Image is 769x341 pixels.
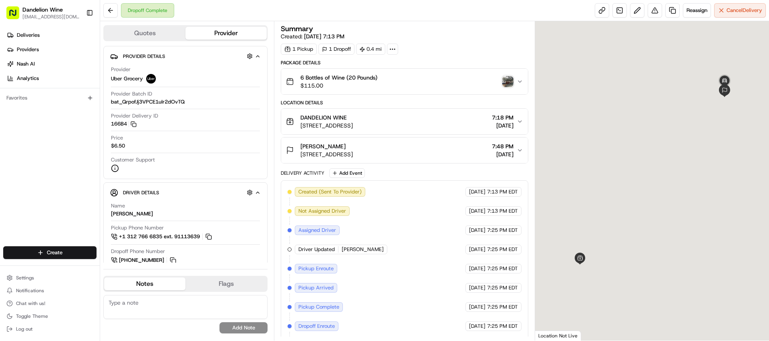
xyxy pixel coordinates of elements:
[110,186,261,199] button: Driver Details
[535,331,581,341] div: Location Not Live
[3,29,100,42] a: Deliveries
[146,74,156,84] img: uber-new-logo.jpeg
[298,188,362,195] span: Created (Sent To Provider)
[3,323,97,335] button: Log out
[17,60,35,68] span: Nash AI
[298,207,346,215] span: Not Assigned Driver
[469,303,485,311] span: [DATE]
[300,114,347,122] span: DANDELION WINE
[469,246,485,253] span: [DATE]
[3,58,100,70] a: Nash AI
[16,287,44,294] span: Notifications
[16,300,45,307] span: Chat with us!
[683,3,711,18] button: Reassign
[111,248,165,255] span: Dropoff Phone Number
[469,265,485,272] span: [DATE]
[469,227,485,234] span: [DATE]
[111,66,131,73] span: Provider
[492,114,513,122] span: 7:18 PM
[502,76,513,87] img: photo_proof_of_delivery image
[469,207,485,215] span: [DATE]
[469,284,485,291] span: [DATE]
[492,142,513,150] span: 7:48 PM
[47,249,62,256] span: Create
[3,43,100,56] a: Providers
[111,224,164,231] span: Pickup Phone Number
[300,142,346,150] span: [PERSON_NAME]
[300,150,353,158] span: [STREET_ADDRESS]
[104,277,185,290] button: Notes
[298,284,334,291] span: Pickup Arrived
[487,284,518,291] span: 7:25 PM EDT
[304,33,344,40] span: [DATE] 7:13 PM
[342,246,384,253] span: [PERSON_NAME]
[111,256,177,265] a: [PHONE_NUMBER]
[487,323,518,330] span: 7:25 PM EDT
[281,44,317,55] div: 1 Pickup
[281,109,527,134] button: DANDELION WINE[STREET_ADDRESS]7:18 PM[DATE]
[22,14,80,20] button: [EMAIL_ADDRESS][DOMAIN_NAME]
[111,202,125,209] span: Name
[111,90,152,98] span: Provider Batch ID
[17,75,39,82] span: Analytics
[281,25,313,32] h3: Summary
[123,53,165,60] span: Provider Details
[686,7,707,14] span: Reassign
[487,303,518,311] span: 7:25 PM EDT
[487,265,518,272] span: 7:25 PM EDT
[185,27,267,40] button: Provider
[111,134,123,142] span: Price
[300,82,377,90] span: $115.00
[111,156,155,164] span: Customer Support
[298,227,336,234] span: Assigned Driver
[281,170,324,176] div: Delivery Activity
[3,298,97,309] button: Chat with us!
[104,27,185,40] button: Quotes
[281,69,527,94] button: 6 Bottles of Wine (20 Pounds)$115.00photo_proof_of_delivery image
[111,112,158,120] span: Provider Delivery ID
[298,246,335,253] span: Driver Updated
[3,311,97,322] button: Toggle Theme
[111,232,213,241] a: +1 312 766 6835 ext. 91113639
[111,142,125,150] span: $6.50
[185,277,267,290] button: Flags
[3,285,97,296] button: Notifications
[281,138,527,163] button: [PERSON_NAME][STREET_ADDRESS]7:48 PM[DATE]
[111,98,185,106] span: bat_QrpofJj3VPCE1uIr2dOvTQ
[111,75,143,82] span: Uber Grocery
[119,257,164,264] span: [PHONE_NUMBER]
[3,272,97,283] button: Settings
[119,233,200,240] span: +1 312 766 6835 ext. 91113639
[22,6,63,14] button: Dandelion Wine
[16,275,34,281] span: Settings
[714,3,766,18] button: CancelDelivery
[329,168,365,178] button: Add Event
[123,189,159,196] span: Driver Details
[16,326,32,332] span: Log out
[492,150,513,158] span: [DATE]
[487,207,518,215] span: 7:13 PM EDT
[300,122,353,130] span: [STREET_ADDRESS]
[281,32,344,40] span: Created:
[17,32,40,39] span: Deliveries
[298,303,339,311] span: Pickup Complete
[111,210,153,217] div: [PERSON_NAME]
[281,100,528,106] div: Location Details
[110,50,261,63] button: Provider Details
[3,3,83,22] button: Dandelion Wine[EMAIL_ADDRESS][DOMAIN_NAME]
[300,74,377,82] span: 6 Bottles of Wine (20 Pounds)
[16,313,48,319] span: Toggle Theme
[3,72,100,85] a: Analytics
[469,323,485,330] span: [DATE]
[298,265,334,272] span: Pickup Enroute
[3,92,97,104] div: Favorites
[356,44,385,55] div: 0.4 mi
[487,246,518,253] span: 7:25 PM EDT
[298,323,335,330] span: Dropoff Enroute
[487,227,518,234] span: 7:25 PM EDT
